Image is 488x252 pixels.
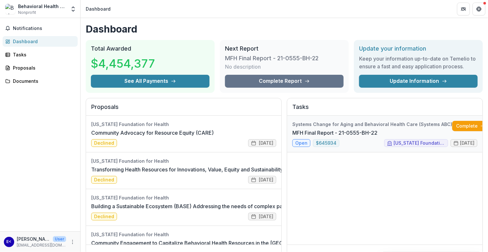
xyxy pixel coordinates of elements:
[3,23,78,34] button: Notifications
[359,75,478,88] a: Update Information
[225,45,344,52] h2: Next Report
[91,129,214,137] a: Community Advocacy for Resource Equity (CARE)
[18,10,36,15] span: Nonprofit
[7,240,12,244] div: Elizabeth Gebhart <egebhart@bhnstl.org>
[13,78,73,84] div: Documents
[69,3,78,15] button: Open entity switcher
[83,4,113,14] nav: breadcrumb
[359,55,478,70] h3: Keep your information up-to-date on Temelio to ensure a fast and easy application process.
[292,129,377,137] a: MFH Final Report - 21-0555-BH-22
[3,36,78,47] a: Dashboard
[3,49,78,60] a: Tasks
[91,103,276,116] h2: Proposals
[17,242,66,248] p: [EMAIL_ADDRESS][DOMAIN_NAME]
[225,75,344,88] a: Complete Report
[473,3,485,15] button: Get Help
[359,45,478,52] h2: Update your information
[91,239,324,247] a: Community Engagement to Capitalize Behavioral Health Resources in the [GEOGRAPHIC_DATA]
[457,3,470,15] button: Partners
[5,4,15,14] img: Behavioral Health Network of Greater St. Louis
[225,55,318,62] h3: MFH Final Report - 21-0555-BH-22
[91,202,296,210] a: Building a Sustainable Ecosystem (BASE) Addressing the needs of complex patients
[86,5,111,12] div: Dashboard
[18,3,66,10] div: Behavioral Health Network of [GEOGRAPHIC_DATA][PERSON_NAME]
[86,23,483,35] h1: Dashboard
[13,51,73,58] div: Tasks
[91,55,155,72] h3: $4,454,377
[91,45,210,52] h2: Total Awarded
[91,75,210,88] button: See All Payments
[53,236,66,242] p: User
[69,238,76,246] button: More
[13,38,73,45] div: Dashboard
[3,63,78,73] a: Proposals
[13,64,73,71] div: Proposals
[292,103,477,116] h2: Tasks
[225,63,261,71] p: No description
[17,236,50,242] p: [PERSON_NAME] <[EMAIL_ADDRESS][DOMAIN_NAME]>
[3,76,78,86] a: Documents
[13,26,75,31] span: Notifications
[91,166,310,173] a: Transforming Health Resources for Innovations, Value, Equity and Sustainability (THRIVES)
